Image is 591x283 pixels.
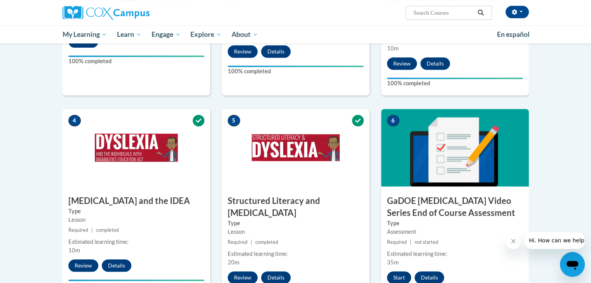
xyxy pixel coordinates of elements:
label: 100% completed [68,57,204,66]
iframe: Close message [506,233,521,249]
span: 4 [68,115,81,126]
button: Account Settings [506,6,529,18]
a: Engage [146,26,186,43]
div: Your progress [68,280,204,281]
span: About [232,30,258,39]
span: 5 [228,115,240,126]
span: 6 [387,115,399,126]
button: Review [387,57,417,70]
h3: Structured Literacy and [MEDICAL_DATA] [222,195,370,219]
span: | [410,239,411,245]
span: Required [228,239,248,245]
div: Estimated learning time: [68,238,204,246]
button: Search [475,8,486,17]
img: Cox Campus [63,6,150,20]
div: Estimated learning time: [228,250,364,258]
span: Hi. How can we help? [5,5,63,12]
div: Lesson [68,216,204,224]
a: En español [492,26,535,43]
button: Details [420,57,450,70]
span: | [91,227,93,233]
button: Review [68,259,98,272]
a: Learn [112,26,146,43]
span: Required [68,227,88,233]
h3: [MEDICAL_DATA] and the IDEA [63,195,210,207]
span: Explore [190,30,221,39]
img: Course Image [63,109,210,186]
div: Your progress [387,78,523,79]
label: 100% completed [228,67,364,76]
span: Engage [152,30,181,39]
label: 100% completed [387,79,523,88]
label: Type [68,207,204,216]
span: completed [96,227,119,233]
a: About [227,26,263,43]
div: Lesson [228,228,364,236]
iframe: Message from company [524,232,585,249]
div: Estimated learning time: [387,250,523,258]
span: completed [255,239,278,245]
span: 10m [68,247,80,254]
a: My Learning [58,26,112,43]
button: Details [261,45,291,58]
span: Required [387,239,407,245]
span: 10m [387,45,399,52]
span: My Learning [62,30,107,39]
span: | [251,239,252,245]
img: Course Image [381,109,529,186]
div: Your progress [68,55,204,57]
div: Your progress [228,66,364,67]
span: En español [497,30,530,38]
label: Type [387,219,523,228]
iframe: Button to launch messaging window [560,252,585,277]
div: Main menu [51,26,540,43]
img: Course Image [222,109,370,186]
a: Cox Campus [63,6,210,20]
a: Explore [185,26,227,43]
span: 20m [228,259,239,266]
label: Type [228,219,364,228]
button: Details [102,259,131,272]
h3: GaDOE [MEDICAL_DATA] Video Series End of Course Assessment [381,195,529,219]
div: Assessment [387,228,523,236]
span: not started [415,239,438,245]
span: 35m [387,259,399,266]
input: Search Courses [413,8,475,17]
span: Learn [117,30,141,39]
button: Review [228,45,258,58]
